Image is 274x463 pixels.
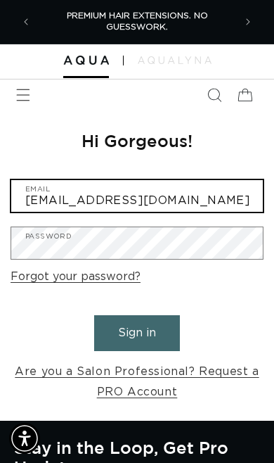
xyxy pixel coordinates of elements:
[11,362,263,402] a: Are you a Salon Professional? Request a PRO Account
[11,180,263,212] input: Email
[11,129,263,151] h1: Hi Gorgeous!
[138,56,211,63] img: aqualyna.com
[11,6,41,37] button: Previous announcement
[9,423,40,454] div: Accessibility Menu
[8,80,39,110] summary: Menu
[204,395,274,463] iframe: Chat Widget
[94,315,180,351] button: Sign in
[11,267,141,287] a: Forgot your password?
[199,80,230,110] summary: Search
[67,11,208,31] span: PREMIUM HAIR EXTENSIONS. NO GUESSWORK.
[63,56,109,65] img: Aqua Hair Extensions
[233,6,263,37] button: Next announcement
